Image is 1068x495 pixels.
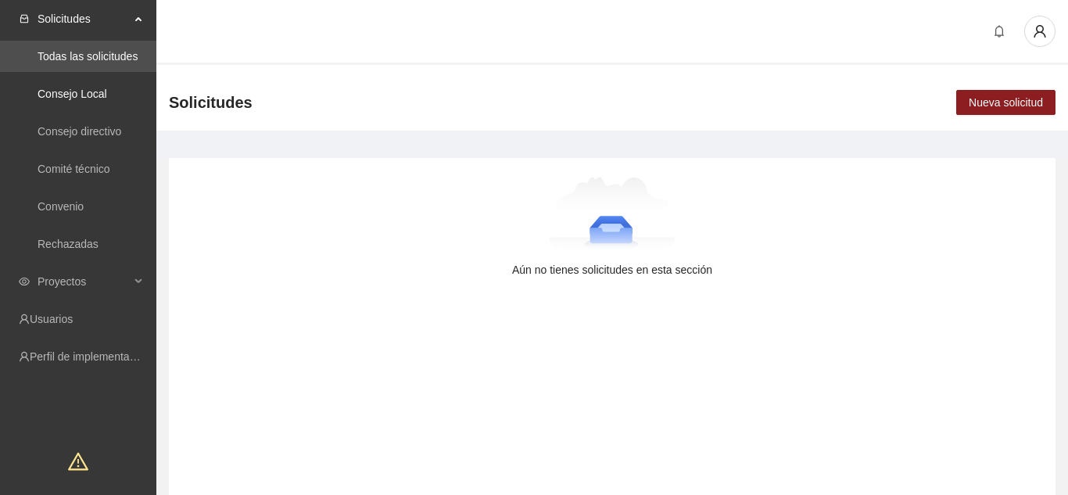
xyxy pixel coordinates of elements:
a: Perfil de implementadora [30,350,152,363]
a: Consejo Local [38,88,107,100]
span: eye [19,276,30,287]
span: Solicitudes [169,90,253,115]
span: bell [987,25,1011,38]
span: Proyectos [38,266,130,297]
button: Nueva solicitud [956,90,1055,115]
span: warning [68,451,88,472]
a: Usuarios [30,313,73,325]
a: Todas las solicitudes [38,50,138,63]
span: inbox [19,13,30,24]
span: user [1025,24,1055,38]
span: Nueva solicitud [969,94,1043,111]
a: Rechazadas [38,238,99,250]
a: Comité técnico [38,163,110,175]
div: Aún no tienes solicitudes en esta sección [194,261,1030,278]
button: bell [987,19,1012,44]
img: Aún no tienes solicitudes en esta sección [549,177,676,255]
button: user [1024,16,1055,47]
a: Convenio [38,200,84,213]
span: Solicitudes [38,3,130,34]
a: Consejo directivo [38,125,121,138]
